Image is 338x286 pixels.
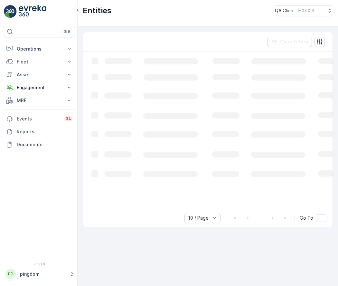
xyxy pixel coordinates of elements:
[17,46,62,52] p: Operations
[298,8,314,13] p: ( +03:00 )
[4,267,75,281] button: PPpingdom
[4,68,75,81] button: Asset
[20,271,66,277] p: pingdom
[17,141,72,148] p: Documents
[17,71,62,78] p: Asset
[280,39,308,45] p: Clear Filters
[5,269,16,279] div: PP
[4,81,75,94] button: Engagement
[4,262,75,266] span: v 1.51.0
[17,59,62,65] p: Fleet
[83,5,111,16] p: Entities
[4,125,75,138] a: Reports
[300,215,313,221] span: Go To
[4,138,75,151] a: Documents
[267,37,312,47] button: Clear Filters
[275,5,333,16] button: QA Client(+03:00)
[64,29,70,34] p: ⌘B
[66,116,71,121] p: 34
[17,97,62,104] p: MRF
[4,5,17,18] img: logo
[275,7,295,14] p: QA Client
[4,43,75,55] button: Operations
[4,94,75,107] button: MRF
[4,112,75,125] a: Events34
[17,129,72,135] p: Reports
[17,84,62,91] p: Engagement
[4,55,75,68] button: Fleet
[17,116,61,122] p: Events
[19,5,46,18] img: logo_light-DOdMpM7g.png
